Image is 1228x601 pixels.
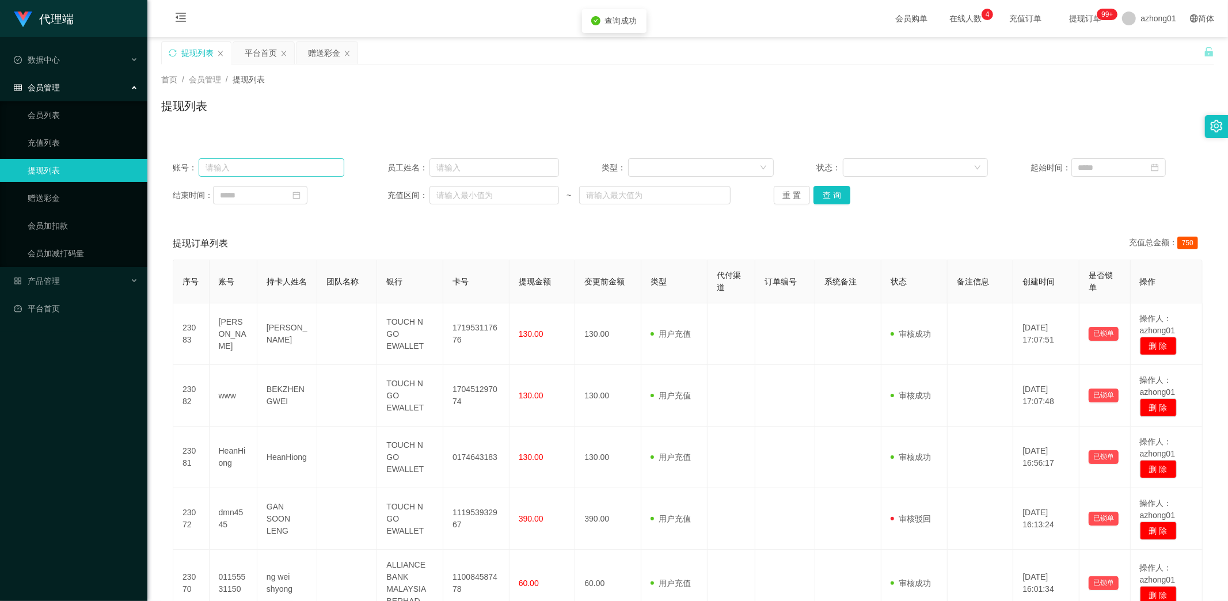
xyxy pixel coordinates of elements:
[173,189,213,201] span: 结束时间：
[173,427,210,488] td: 23081
[210,427,257,488] td: HeanHiong
[1089,389,1119,402] button: 已锁单
[217,50,224,57] i: 图标: close
[377,365,443,427] td: TOUCH N GO EWALLET
[760,164,767,172] i: 图标: down
[651,452,691,462] span: 用户充值
[161,97,207,115] h1: 提现列表
[602,162,628,174] span: 类型：
[1177,237,1198,249] span: 750
[28,131,138,154] a: 充值列表
[519,277,551,286] span: 提现金额
[1151,163,1159,172] i: 图标: calendar
[453,277,469,286] span: 卡号
[28,159,138,182] a: 提现列表
[957,277,989,286] span: 备注信息
[1140,375,1176,397] span: 操作人：azhong01
[519,452,543,462] span: 130.00
[1140,398,1177,417] button: 删 除
[14,83,60,92] span: 会员管理
[982,9,993,20] sup: 4
[717,271,741,292] span: 代付渠道
[386,277,402,286] span: 银行
[1204,47,1214,57] i: 图标: unlock
[651,391,691,400] span: 用户充值
[443,488,510,550] td: 111953932967
[344,50,351,57] i: 图标: close
[387,162,429,174] span: 员工姓名：
[986,9,990,20] p: 4
[1190,14,1198,22] i: 图标: global
[1089,512,1119,526] button: 已锁单
[1063,14,1107,22] span: 提现订单
[39,1,74,37] h1: 代理端
[173,365,210,427] td: 23082
[891,329,931,338] span: 审核成功
[219,277,235,286] span: 账号
[519,514,543,523] span: 390.00
[443,427,510,488] td: 0174643183
[443,303,510,365] td: 171953117676
[891,514,931,523] span: 审核驳回
[377,488,443,550] td: TOUCH N GO EWALLET
[169,49,177,57] i: 图标: sync
[28,214,138,237] a: 会员加扣款
[1089,271,1113,292] span: 是否锁单
[14,297,138,320] a: 图标: dashboard平台首页
[173,303,210,365] td: 23083
[824,277,857,286] span: 系统备注
[377,303,443,365] td: TOUCH N GO EWALLET
[245,42,277,64] div: 平台首页
[519,579,539,588] span: 60.00
[1140,522,1177,540] button: 删 除
[591,16,600,25] i: icon: check-circle
[1003,14,1047,22] span: 充值订单
[1013,365,1079,427] td: [DATE] 17:07:48
[14,277,22,285] i: 图标: appstore-o
[1140,460,1177,478] button: 删 除
[1129,237,1203,250] div: 充值总金额：
[1013,303,1079,365] td: [DATE] 17:07:51
[173,162,199,174] span: 账号：
[257,427,317,488] td: HeanHiong
[28,242,138,265] a: 会员加减打码量
[267,277,307,286] span: 持卡人姓名
[519,391,543,400] span: 130.00
[14,56,22,64] i: 图标: check-circle-o
[181,42,214,64] div: 提现列表
[605,16,637,25] span: 查询成功
[292,191,301,199] i: 图标: calendar
[584,277,625,286] span: 变更前金额
[816,162,843,174] span: 状态：
[182,75,184,84] span: /
[183,277,199,286] span: 序号
[1210,120,1223,132] i: 图标: setting
[575,488,641,550] td: 390.00
[14,83,22,92] i: 图标: table
[257,365,317,427] td: BEKZHENGWEI
[199,158,344,177] input: 请输入
[891,277,907,286] span: 状态
[651,514,691,523] span: 用户充值
[651,277,667,286] span: 类型
[189,75,221,84] span: 会员管理
[387,189,429,201] span: 充值区间：
[326,277,359,286] span: 团队名称
[579,186,731,204] input: 请输入最大值为
[14,12,32,28] img: logo.9652507e.png
[226,75,228,84] span: /
[1031,162,1071,174] span: 起始时间：
[14,276,60,286] span: 产品管理
[559,189,579,201] span: ~
[1013,427,1079,488] td: [DATE] 16:56:17
[173,237,228,250] span: 提现订单列表
[575,365,641,427] td: 130.00
[14,14,74,23] a: 代理端
[575,303,641,365] td: 130.00
[651,329,691,338] span: 用户充值
[28,187,138,210] a: 赠送彩金
[1089,576,1119,590] button: 已锁单
[813,186,850,204] button: 查 询
[1140,437,1176,458] span: 操作人：azhong01
[443,365,510,427] td: 170451297074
